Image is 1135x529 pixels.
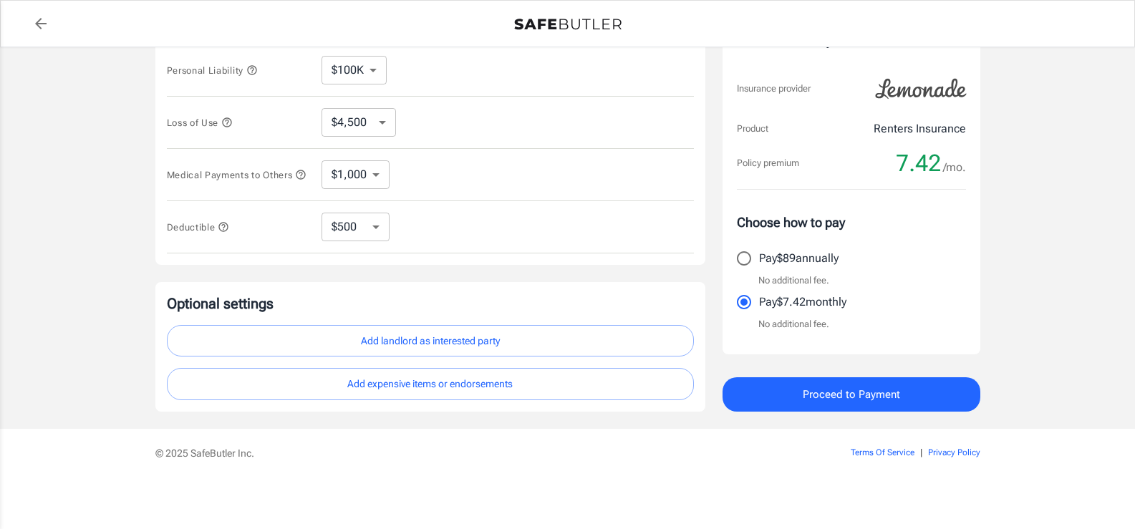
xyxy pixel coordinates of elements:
button: Add expensive items or endorsements [167,368,694,400]
button: Medical Payments to Others [167,166,307,183]
span: Medical Payments to Others [167,170,307,180]
img: Lemonade [867,69,975,109]
img: Back to quotes [514,19,622,30]
p: Product [737,122,768,136]
p: © 2025 SafeButler Inc. [155,446,770,460]
a: Terms Of Service [851,447,914,457]
a: back to quotes [26,9,55,38]
p: Optional settings [167,293,694,314]
p: Renters Insurance [874,120,966,137]
p: Choose how to pay [737,213,966,232]
p: No additional fee. [758,273,829,288]
button: Add landlord as interested party [167,325,694,357]
span: 7.42 [896,149,941,178]
span: Personal Liability [167,65,258,76]
p: Pay $89 annually [759,250,839,267]
button: Loss of Use [167,114,233,131]
button: Personal Liability [167,62,258,79]
p: Policy premium [737,156,799,170]
p: Insurance provider [737,82,811,96]
span: /mo. [943,157,966,178]
p: Pay $7.42 monthly [759,293,846,311]
a: Privacy Policy [928,447,980,457]
span: Proceed to Payment [803,385,900,404]
span: Loss of Use [167,117,233,128]
p: No additional fee. [758,317,829,331]
button: Proceed to Payment [723,377,980,412]
button: Deductible [167,218,230,236]
span: Deductible [167,222,230,233]
span: | [920,447,922,457]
